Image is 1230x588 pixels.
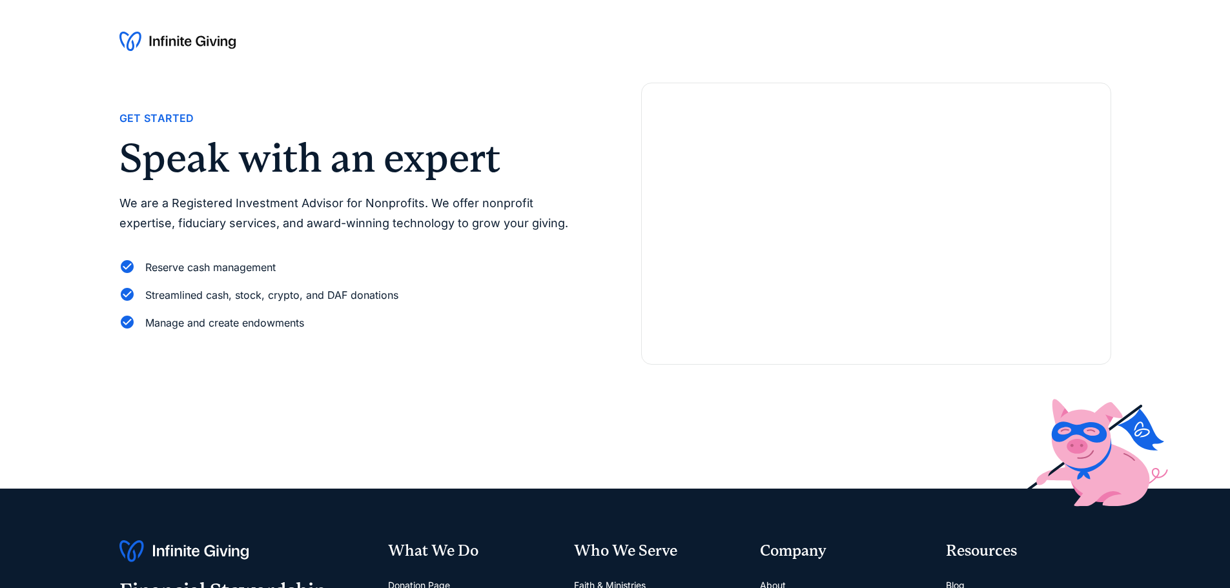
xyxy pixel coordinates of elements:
iframe: Form 0 [662,125,1090,343]
div: Streamlined cash, stock, crypto, and DAF donations [145,287,398,304]
h2: Speak with an expert [119,138,589,178]
p: We are a Registered Investment Advisor for Nonprofits. We offer nonprofit expertise, fiduciary se... [119,194,589,233]
div: Manage and create endowments [145,314,304,332]
div: Get Started [119,110,194,127]
div: Company [760,540,925,562]
div: What We Do [388,540,553,562]
div: Reserve cash management [145,259,276,276]
div: Resources [946,540,1111,562]
div: Who We Serve [574,540,739,562]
